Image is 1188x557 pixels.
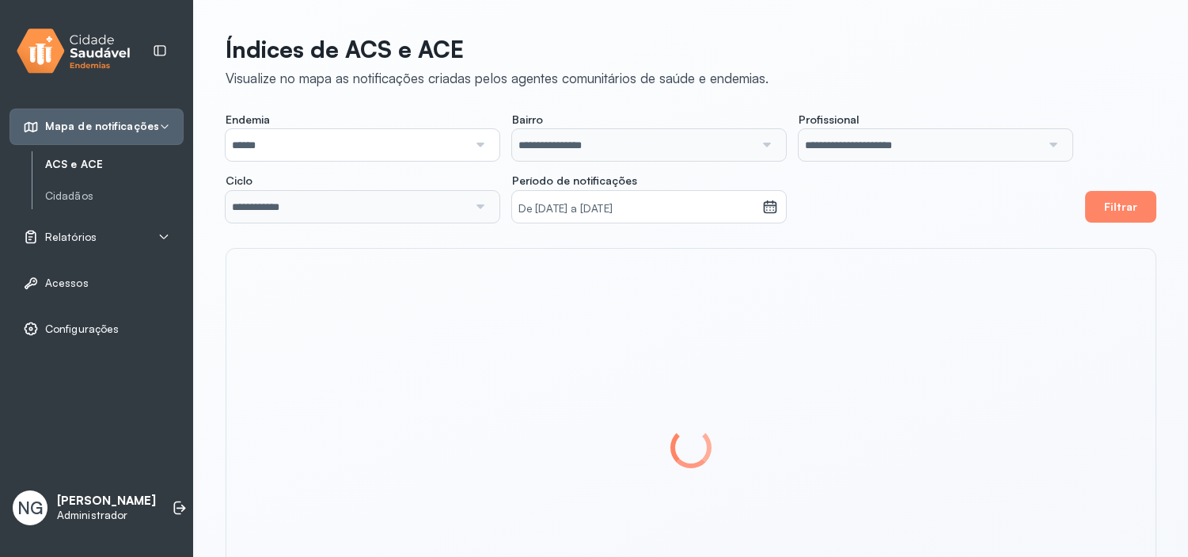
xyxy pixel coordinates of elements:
a: ACS e ACE [45,158,184,171]
span: Mapa de notificações [45,120,159,133]
img: logo.svg [17,25,131,77]
p: Administrador [57,509,156,522]
span: Profissional [799,113,859,127]
span: Endemia [226,113,270,127]
div: Visualize no mapa as notificações criadas pelos agentes comunitários de saúde e endemias. [226,70,769,86]
span: Bairro [512,113,543,127]
p: [PERSON_NAME] [57,494,156,509]
p: Índices de ACS e ACE [226,35,769,63]
span: Período de notificações [512,174,637,188]
span: Relatórios [45,231,97,244]
a: Configurações [23,321,170,337]
span: Acessos [45,277,89,290]
a: ACS e ACE [45,155,184,174]
span: NG [17,498,43,518]
a: Cidadãos [45,186,184,206]
span: Configurações [45,322,119,336]
button: Filtrar [1085,191,1156,223]
span: Ciclo [226,174,252,188]
small: De [DATE] a [DATE] [518,201,756,217]
a: Cidadãos [45,189,184,203]
a: Acessos [23,275,170,291]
